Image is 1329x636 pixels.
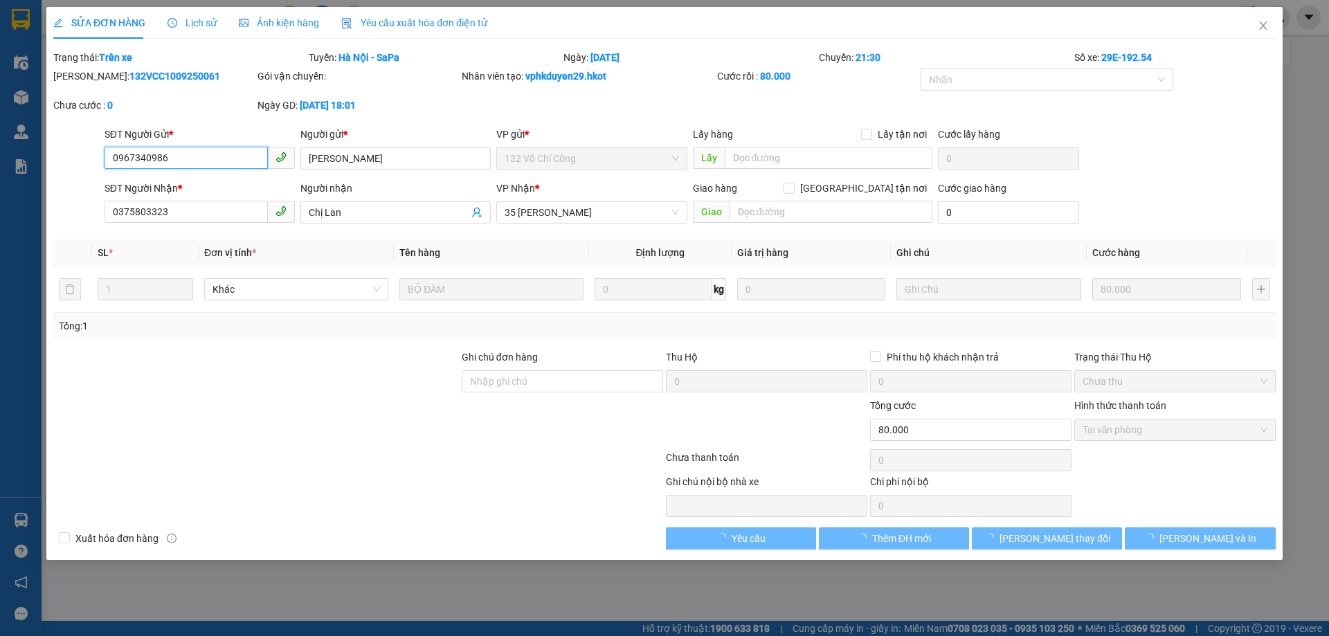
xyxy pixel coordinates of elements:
[525,71,606,82] b: vphkduyen29.hkot
[819,527,969,549] button: Thêm ĐH mới
[239,18,248,28] span: picture
[257,98,459,113] div: Ngày GD:
[1074,400,1166,411] label: Hình thức thanh toán
[760,71,790,82] b: 80.000
[70,531,164,546] span: Xuất hóa đơn hàng
[1125,527,1276,549] button: [PERSON_NAME] và In
[636,247,685,258] span: Định lượng
[563,50,818,65] div: Ngày:
[300,181,491,196] div: Người nhận
[399,278,584,300] input: VD: Bàn, Ghế
[1258,20,1269,31] span: close
[1101,52,1152,63] b: 29E-192.54
[737,278,886,300] input: 0
[881,349,1004,365] span: Phí thu hộ khách nhận trả
[167,534,177,543] span: info-circle
[730,201,932,223] input: Dọc đường
[664,450,869,474] div: Chưa thanh toán
[1252,278,1270,300] button: plus
[105,127,295,142] div: SĐT Người Gửi
[462,370,663,392] input: Ghi chú đơn hàng
[1083,371,1267,392] span: Chưa thu
[168,18,177,28] span: clock-circle
[462,69,714,84] div: Nhân viên tạo:
[1092,278,1241,300] input: 0
[168,17,217,28] span: Lịch sử
[938,147,1079,170] input: Cước lấy hàng
[984,533,1000,543] span: loading
[1092,247,1140,258] span: Cước hàng
[725,147,932,169] input: Dọc đường
[591,52,620,63] b: [DATE]
[897,278,1081,300] input: Ghi Chú
[856,52,880,63] b: 21:30
[307,50,563,65] div: Tuyến:
[497,183,536,194] span: VP Nhận
[872,127,932,142] span: Lấy tận nơi
[107,100,113,111] b: 0
[938,129,1000,140] label: Cước lấy hàng
[938,183,1006,194] label: Cước giao hàng
[732,531,766,546] span: Yêu cầu
[1144,533,1159,543] span: loading
[717,69,919,84] div: Cước rồi :
[870,474,1072,495] div: Chi phí nội bộ
[1000,531,1110,546] span: [PERSON_NAME] thay đổi
[275,152,287,163] span: phone
[1159,531,1256,546] span: [PERSON_NAME] và In
[795,181,932,196] span: [GEOGRAPHIC_DATA] tận nơi
[505,148,679,169] span: 132 Võ Chí Công
[99,52,132,63] b: Trên xe
[204,247,256,258] span: Đơn vị tính
[53,17,145,28] span: SỬA ĐƠN HÀNG
[1244,7,1283,46] button: Close
[53,98,255,113] div: Chưa cước :
[239,17,319,28] span: Ảnh kiện hàng
[1073,50,1277,65] div: Số xe:
[52,50,307,65] div: Trạng thái:
[693,183,737,194] span: Giao hàng
[98,247,109,258] span: SL
[257,69,459,84] div: Gói vận chuyển:
[497,127,687,142] div: VP gửi
[472,207,483,218] span: user-add
[693,129,733,140] span: Lấy hàng
[105,181,295,196] div: SĐT Người Nhận
[693,201,730,223] span: Giao
[857,533,872,543] span: loading
[872,531,931,546] span: Thêm ĐH mới
[129,71,220,82] b: 132VCC1009250061
[712,278,726,300] span: kg
[341,17,487,28] span: Yêu cầu xuất hóa đơn điện tử
[59,278,81,300] button: delete
[53,69,255,84] div: [PERSON_NAME]:
[972,527,1122,549] button: [PERSON_NAME] thay đổi
[870,400,916,411] span: Tổng cước
[666,474,867,495] div: Ghi chú nội bộ nhà xe
[300,100,356,111] b: [DATE] 18:01
[275,206,287,217] span: phone
[53,18,63,28] span: edit
[1074,349,1276,365] div: Trạng thái Thu Hộ
[892,239,1087,266] th: Ghi chú
[737,247,788,258] span: Giá trị hàng
[505,202,679,223] span: 35 Trần Phú
[399,247,440,258] span: Tên hàng
[462,352,538,363] label: Ghi chú đơn hàng
[341,18,352,29] img: icon
[693,147,725,169] span: Lấy
[213,279,380,300] span: Khác
[716,533,732,543] span: loading
[938,201,1079,224] input: Cước giao hàng
[817,50,1073,65] div: Chuyến:
[300,127,491,142] div: Người gửi
[1083,419,1267,440] span: Tại văn phòng
[59,318,513,334] div: Tổng: 1
[666,352,698,363] span: Thu Hộ
[666,527,816,549] button: Yêu cầu
[338,52,399,63] b: Hà Nội - SaPa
